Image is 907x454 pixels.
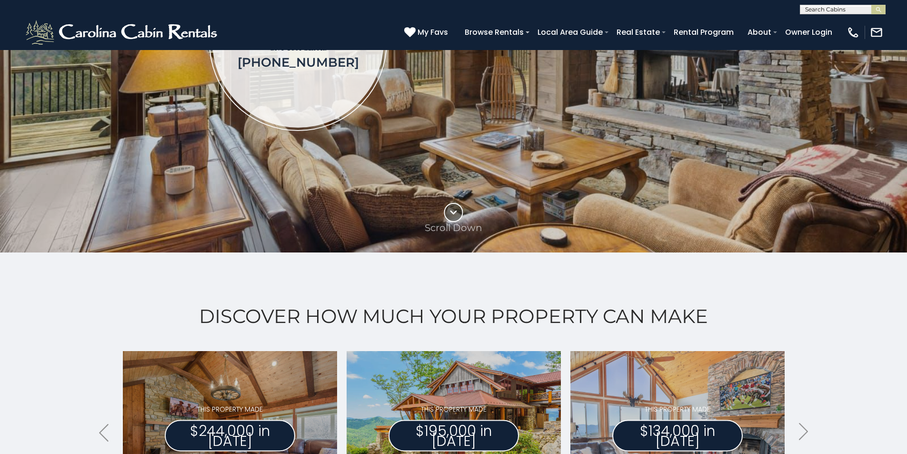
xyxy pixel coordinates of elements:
p: Scroll Down [425,222,482,233]
a: About [743,24,776,40]
p: $195,000 in [DATE] [389,420,519,452]
img: White-1-2.png [24,18,221,47]
a: [PHONE_NUMBER] [238,55,359,70]
a: Browse Rentals [460,24,528,40]
a: Owner Login [780,24,837,40]
a: Local Area Guide [533,24,608,40]
img: phone-regular-white.png [847,26,860,39]
p: THIS PROPERTY MADE [612,404,743,414]
p: THIS PROPERTY MADE [389,404,519,414]
a: Real Estate [612,24,665,40]
p: THIS PROPERTY MADE [165,404,295,414]
p: $134,000 in [DATE] [612,420,743,452]
h2: Discover How Much Your Property Can Make [24,305,883,327]
p: $244,000 in [DATE] [165,420,295,452]
a: Rental Program [669,24,738,40]
a: My Favs [404,26,450,39]
span: My Favs [418,26,448,38]
img: mail-regular-white.png [870,26,883,39]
